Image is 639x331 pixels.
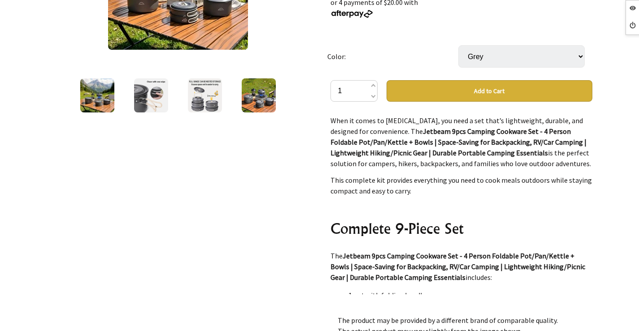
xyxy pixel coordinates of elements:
[348,290,592,301] li: 1 pot with folding handle
[330,251,585,282] strong: Jetbeam 9pcs Camping Cookware Set - 4 Person Foldable Pot/Pan/Kettle + Bowls | Space-Saving for B...
[330,115,592,169] p: When it comes to [MEDICAL_DATA], you need a set that’s lightweight, durable, and designed for con...
[330,218,592,239] h2: Complete 9-Piece Set
[80,78,114,112] img: Jetbeam 9pcs Camping Cookware Set
[330,250,592,283] p: The includes:
[327,33,458,80] td: Color:
[330,175,592,196] p: This complete kit provides everything you need to cook meals outdoors while staying compact and e...
[330,127,587,157] strong: Jetbeam 9pcs Camping Cookware Set - 4 Person Foldable Pot/Pan/Kettle + Bowls | Space-Saving for B...
[188,78,222,112] img: Jetbeam 9pcs Camping Cookware Set
[134,78,168,112] img: Jetbeam 9pcs Camping Cookware Set
[330,10,374,18] img: Afterpay
[242,78,276,112] img: Jetbeam 9pcs Camping Cookware Set
[387,80,592,102] button: Add to Cart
